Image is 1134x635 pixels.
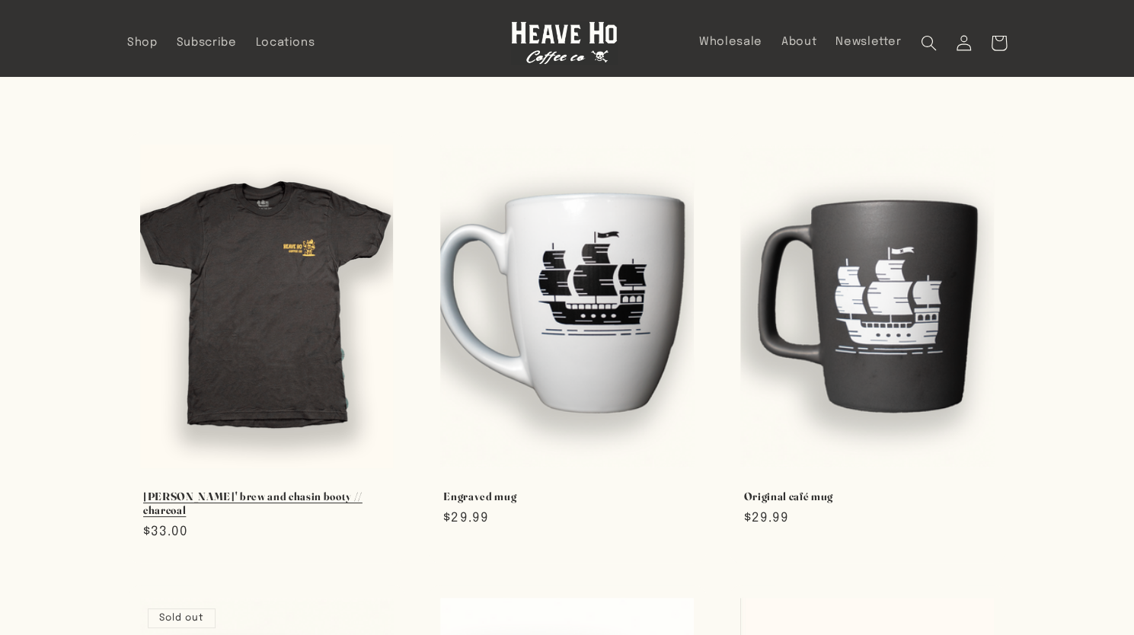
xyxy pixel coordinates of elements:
span: Wholesale [699,35,762,49]
a: About [771,25,826,59]
span: Newsletter [835,35,901,49]
a: Subscribe [167,26,246,59]
a: Original café mug [744,490,991,503]
a: Shop [117,26,167,59]
a: Wholesale [689,25,771,59]
span: Shop [127,36,158,50]
img: Heave Ho Coffee Co [511,21,618,65]
a: Locations [246,26,324,59]
a: Engraved mug [443,490,690,503]
span: About [781,35,816,49]
span: Locations [256,36,315,50]
a: Newsletter [826,25,912,59]
a: [PERSON_NAME]' brew and chasin booty // charcoal [143,490,390,518]
summary: Search [911,25,946,60]
span: Subscribe [177,36,237,50]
